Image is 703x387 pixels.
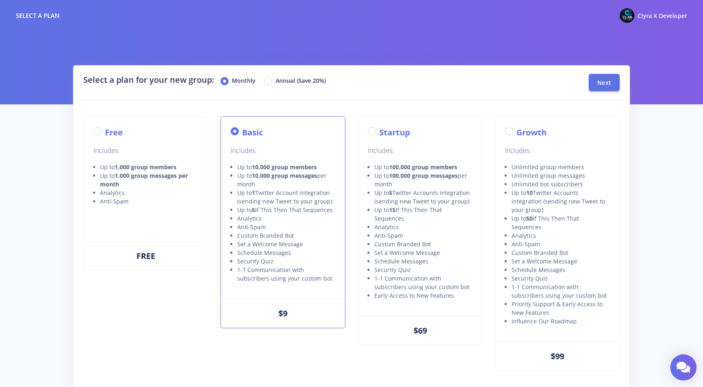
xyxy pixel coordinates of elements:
[278,308,287,319] span: $9
[526,189,533,197] strong: 10
[93,145,198,156] p: Includes:
[620,8,634,23] img: @ClyraXdev Photo
[526,215,533,222] strong: 50
[512,188,610,214] li: Up to Twitter Accounts integration (sending new Tweet to your group)
[597,79,611,86] span: Next
[374,171,472,188] li: Up to per month
[389,172,458,179] strong: 100,000 group messages
[100,188,198,197] li: Analytics
[368,145,472,156] p: Includes:
[252,189,255,197] strong: 1
[551,351,564,362] span: $99
[100,163,198,171] li: Up to
[512,317,610,325] li: Influence Our Roadmap
[512,171,610,180] li: Unlimited group messages
[252,163,317,171] strong: 10,000 group members
[613,7,687,24] a: @ClyraXdev Photo Clyra X Developer
[136,250,155,261] span: FREE
[100,197,198,206] li: Anti-Spam
[237,171,335,188] li: Up to per month
[512,283,610,300] li: 1-1 Communication with subscribers using your custom bot
[512,240,610,248] li: Anti-Spam
[374,265,472,274] li: Security Quiz
[232,76,256,86] label: Monthly
[379,126,410,139] label: Startup
[237,231,335,240] li: Custom Branded Bot
[252,206,255,214] strong: 5
[242,126,263,139] label: Basic
[505,145,610,156] p: Includes:
[100,171,198,188] li: Up to
[237,248,335,257] li: Schedule Messages
[237,214,335,223] li: Analytics
[276,76,326,86] label: Annual (Save 20%)
[374,248,472,257] li: Set a Welcome Message
[512,214,610,231] li: Up to If This Then That Sequences
[237,240,335,248] li: Set a Welcome Message
[389,163,457,171] strong: 100,000 group members
[252,172,317,179] strong: 10,000 group messages
[83,74,574,86] h2: Select a plan for your new group:
[512,274,610,283] li: Security Quiz
[105,126,123,139] label: Free
[589,74,620,91] button: Next
[374,240,472,248] li: Custom Branded Bot
[414,325,427,336] span: $69
[237,163,335,171] li: Up to
[516,126,547,139] label: Growth
[512,265,610,274] li: Schedule Messages
[374,188,472,206] li: Up to Twitter Accounts integration (sending new Tweet to your group)
[374,223,472,231] li: Analytics
[237,265,335,283] li: 1-1 Communication with subscribers using your custom bot
[237,257,335,265] li: Security Quiz
[237,206,335,214] li: Up to If This Then That Sequences
[638,12,687,20] span: Clyra X Developer
[231,145,335,156] p: Includes:
[16,11,60,20] div: Select a plan
[100,172,188,188] strong: 1,000 group messages per month
[115,163,176,171] strong: 1,000 group members
[389,206,396,214] strong: 15
[512,300,610,317] li: Priority Support & Early Access to New Features
[237,223,335,231] li: Anti-Spam
[512,163,610,171] li: Unlimited group members
[374,291,472,300] li: Early Access to New Features
[374,257,472,265] li: Schedule Messages
[512,180,610,188] li: Unlimited bot subscribers
[512,231,610,240] li: Analytics
[237,188,335,206] li: Up to Twitter Account integration (sending new Tweet to your group)
[512,257,610,265] li: Set a Welcome Message
[374,206,472,223] li: Up to If This Then That Sequences
[374,274,472,291] li: 1-1 Communication with subscribers using your custom bot
[389,189,392,197] strong: 5
[512,248,610,257] li: Custom Branded Bot
[374,231,472,240] li: Anti-Spam
[374,163,472,171] li: Up to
